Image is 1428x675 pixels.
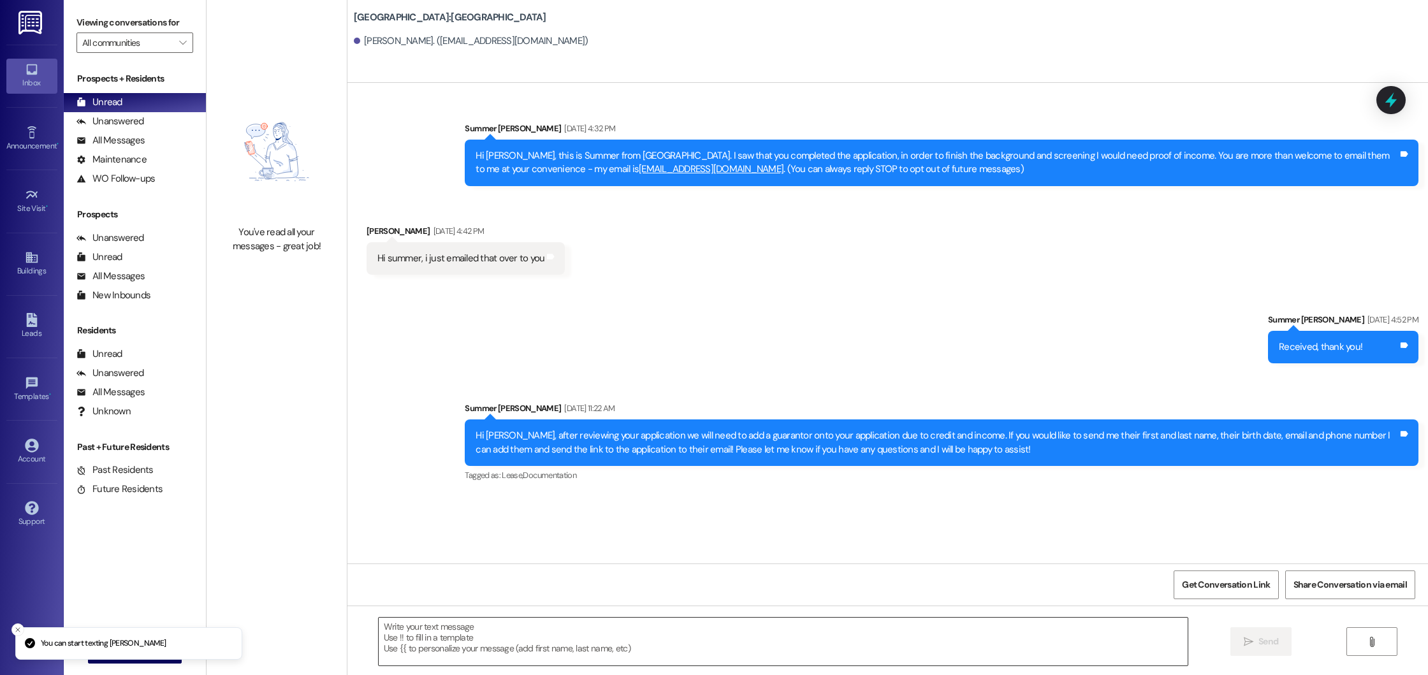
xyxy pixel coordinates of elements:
div: Residents [64,324,206,337]
div: WO Follow-ups [76,172,155,185]
button: Close toast [11,623,24,636]
input: All communities [82,33,173,53]
button: Get Conversation Link [1174,570,1278,599]
div: Unread [76,250,122,264]
i:  [179,38,186,48]
div: Future Residents [76,483,163,496]
div: All Messages [76,134,145,147]
button: Share Conversation via email [1285,570,1415,599]
a: Site Visit • [6,184,57,219]
div: Hi [PERSON_NAME], after reviewing your application we will need to add a guarantor onto your appl... [476,429,1398,456]
div: New Inbounds [76,289,150,302]
p: You can start texting [PERSON_NAME] [41,638,166,650]
div: Received, thank you! [1279,340,1362,354]
a: Inbox [6,59,57,93]
i:  [1244,637,1253,647]
div: Prospects [64,208,206,221]
div: Unanswered [76,367,144,380]
span: Share Conversation via email [1293,578,1407,592]
div: Maintenance [76,153,147,166]
i:  [1367,637,1376,647]
span: Get Conversation Link [1182,578,1270,592]
div: Hi summer, i just emailed that over to you [377,252,545,265]
div: Unknown [76,405,131,418]
div: Tagged as: [465,466,1418,484]
div: Summer [PERSON_NAME] [1268,313,1418,331]
div: Past + Future Residents [64,440,206,454]
div: [DATE] 4:42 PM [430,224,484,238]
div: All Messages [76,386,145,399]
a: Templates • [6,372,57,407]
img: ResiDesk Logo [18,11,45,34]
div: [DATE] 4:32 PM [561,122,615,135]
div: Hi [PERSON_NAME], this is Summer from [GEOGRAPHIC_DATA]. I saw that you completed the application... [476,149,1398,177]
a: Account [6,435,57,469]
span: Documentation [523,470,576,481]
div: [DATE] 11:22 AM [561,402,615,415]
a: Buildings [6,247,57,281]
div: Unanswered [76,115,144,128]
label: Viewing conversations for [76,13,193,33]
div: [PERSON_NAME]. ([EMAIL_ADDRESS][DOMAIN_NAME]) [354,34,588,48]
div: You've read all your messages - great job! [221,226,333,253]
img: empty-state [221,84,333,219]
span: • [49,390,51,399]
div: Prospects + Residents [64,72,206,85]
button: Send [1230,627,1292,656]
div: Past Residents [76,463,154,477]
div: [DATE] 4:52 PM [1364,313,1418,326]
div: [PERSON_NAME] [367,224,565,242]
span: Send [1258,635,1278,648]
div: Summer [PERSON_NAME] [465,402,1418,419]
div: Unanswered [76,231,144,245]
div: All Messages [76,270,145,283]
span: • [57,140,59,149]
div: Summer [PERSON_NAME] [465,122,1418,140]
span: Lease , [502,470,523,481]
a: Leads [6,309,57,344]
div: Unread [76,347,122,361]
div: Unread [76,96,122,109]
b: [GEOGRAPHIC_DATA]: [GEOGRAPHIC_DATA] [354,11,546,24]
span: • [46,202,48,211]
a: [EMAIL_ADDRESS][DOMAIN_NAME] [639,163,783,175]
a: Support [6,497,57,532]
